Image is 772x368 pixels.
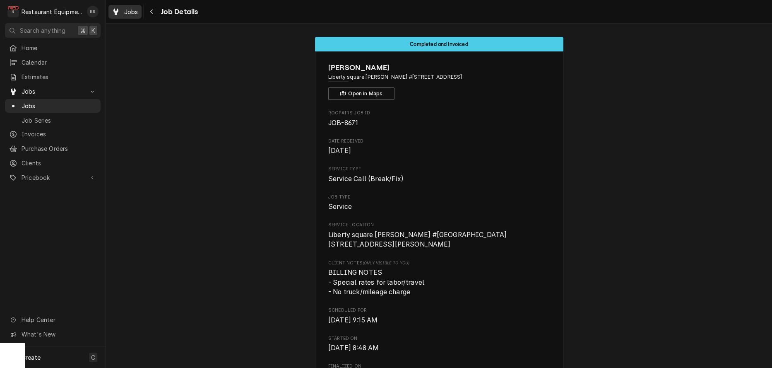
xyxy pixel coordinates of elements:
span: Job Details [159,6,198,17]
span: Service Type [328,174,550,184]
span: [object Object] [328,268,550,297]
span: Started On [328,335,550,342]
button: Search anything⌘K [5,23,101,38]
span: Clients [22,159,96,167]
span: Help Center [22,315,96,324]
a: Job Series [5,114,101,127]
a: Calendar [5,56,101,69]
span: Service Call (Break/Fix) [328,175,404,183]
a: Go to Pricebook [5,171,101,184]
span: Search anything [20,26,65,35]
div: Roopairs Job ID [328,110,550,128]
div: Started On [328,335,550,353]
span: What's New [22,330,96,339]
span: Scheduled For [328,315,550,325]
div: Client Information [328,62,550,100]
span: Invoices [22,130,96,138]
div: [object Object] [328,260,550,297]
span: Name [328,62,550,73]
a: Go to Jobs [5,85,101,98]
a: Jobs [108,5,142,19]
span: Roopairs Job ID [328,110,550,116]
div: Kelli Robinette's Avatar [87,6,99,17]
div: Restaurant Equipment Diagnostics [22,7,82,16]
span: Job Type [328,202,550,212]
div: Service Location [328,222,550,249]
span: Purchase Orders [22,144,96,153]
span: Estimates [22,73,96,81]
span: Jobs [22,87,84,96]
a: Go to Help Center [5,313,101,327]
span: Calendar [22,58,96,67]
a: Go to What's New [5,327,101,341]
span: Date Received [328,146,550,156]
span: Liberty square [PERSON_NAME] #[GEOGRAPHIC_DATA][STREET_ADDRESS][PERSON_NAME] [328,231,507,249]
div: Job Type [328,194,550,212]
span: C [91,353,95,362]
span: Date Received [328,138,550,145]
div: Restaurant Equipment Diagnostics's Avatar [7,6,19,17]
span: Started On [328,343,550,353]
div: Status [315,37,563,51]
span: Create [22,354,41,361]
div: Date Received [328,138,550,156]
button: Navigate back [145,5,159,18]
div: Service Type [328,166,550,184]
span: K [91,26,95,35]
span: [DATE] 8:48 AM [328,344,379,352]
span: Address [328,73,550,81]
span: Client Notes [328,260,550,266]
span: [DATE] 9:15 AM [328,316,378,324]
span: Completed and Invoiced [410,41,468,47]
a: Home [5,41,101,55]
a: Purchase Orders [5,142,101,155]
a: Estimates [5,70,101,84]
button: Open in Maps [328,87,394,100]
span: Service Location [328,222,550,228]
span: Jobs [124,7,138,16]
span: Home [22,44,96,52]
div: KR [87,6,99,17]
span: Job Series [22,116,96,125]
span: Service Location [328,230,550,249]
span: Jobs [22,102,96,110]
div: Scheduled For [328,307,550,325]
span: [DATE] [328,147,351,155]
a: Invoices [5,127,101,141]
span: JOB-8671 [328,119,358,127]
a: Clients [5,156,101,170]
span: BILLING NOTES - Special rates for labor/travel - No truck/mileage charge [328,269,424,296]
a: Jobs [5,99,101,113]
span: ⌘ [80,26,86,35]
span: Service [328,203,352,211]
span: Pricebook [22,173,84,182]
span: Job Type [328,194,550,201]
span: Roopairs Job ID [328,118,550,128]
span: Service Type [328,166,550,172]
span: (Only Visible to You) [363,261,409,265]
div: R [7,6,19,17]
span: Scheduled For [328,307,550,314]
